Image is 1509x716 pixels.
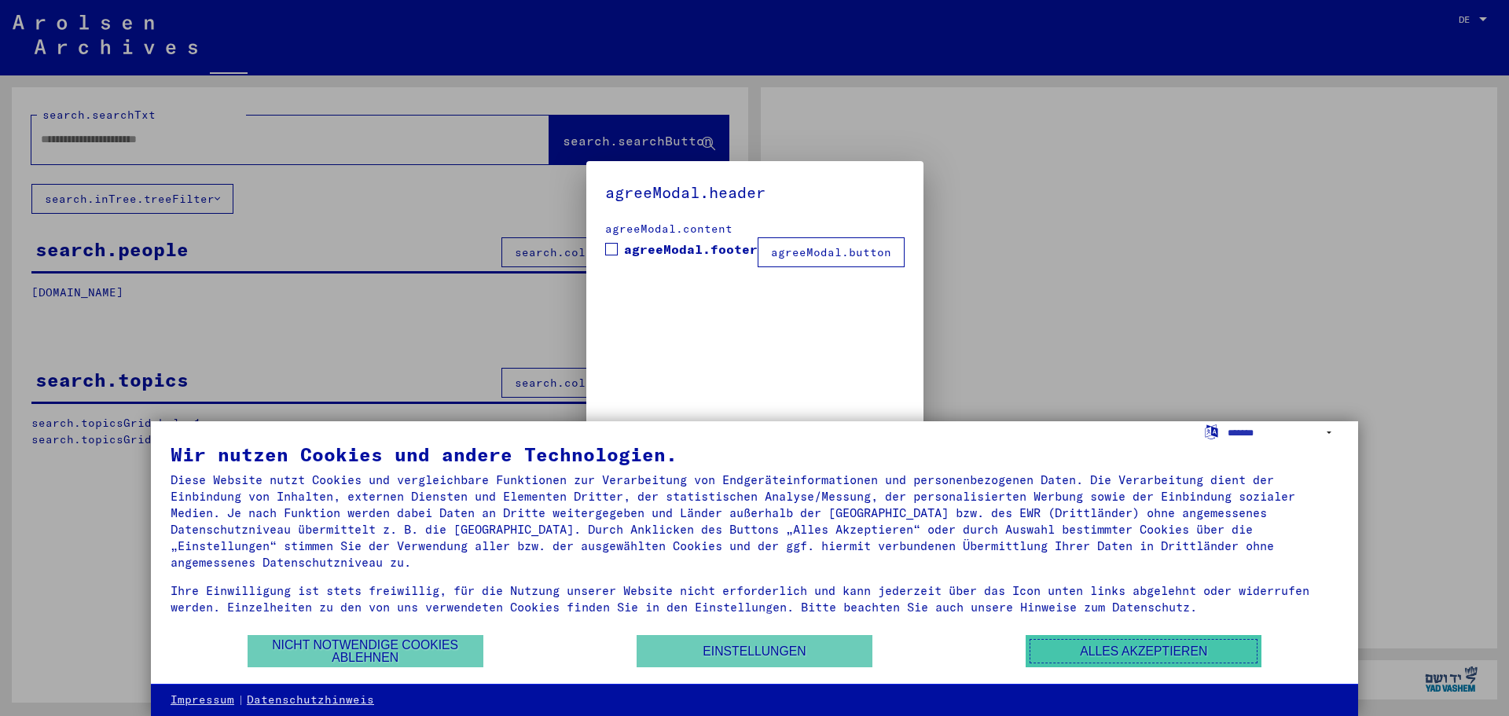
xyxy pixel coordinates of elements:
[758,237,905,267] button: agreeModal.button
[171,445,1338,464] div: Wir nutzen Cookies und andere Technologien.
[637,635,872,667] button: Einstellungen
[624,240,758,259] span: agreeModal.footer
[1026,635,1261,667] button: Alles akzeptieren
[247,692,374,708] a: Datenschutzhinweis
[605,180,905,205] h5: agreeModal.header
[171,472,1338,571] div: Diese Website nutzt Cookies und vergleichbare Funktionen zur Verarbeitung von Endgeräteinformatio...
[248,635,483,667] button: Nicht notwendige Cookies ablehnen
[171,582,1338,615] div: Ihre Einwilligung ist stets freiwillig, für die Nutzung unserer Website nicht erforderlich und ka...
[1203,424,1220,439] label: Sprache auswählen
[605,221,905,237] div: agreeModal.content
[171,692,234,708] a: Impressum
[1228,421,1338,444] select: Sprache auswählen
